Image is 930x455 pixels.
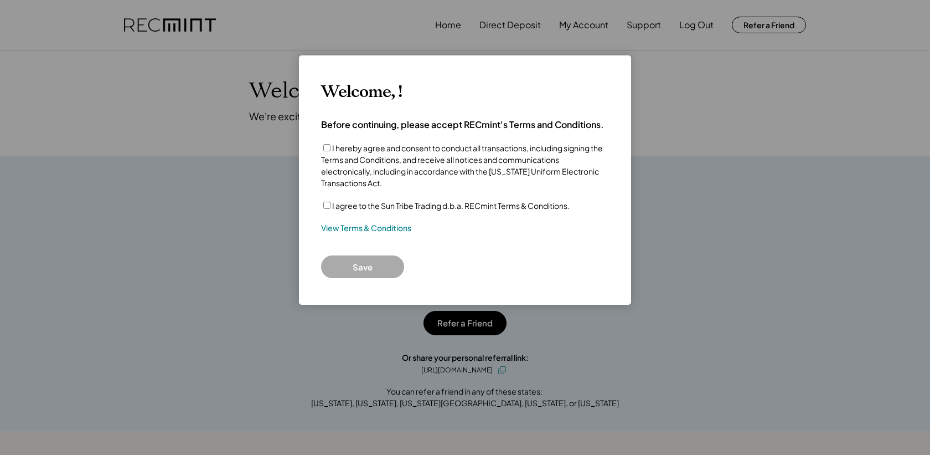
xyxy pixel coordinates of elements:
a: View Terms & Conditions [321,223,411,234]
h4: Before continuing, please accept RECmint's Terms and Conditions. [321,119,604,131]
h3: Welcome, ! [321,82,402,102]
label: I hereby agree and consent to conduct all transactions, including signing the Terms and Condition... [321,143,603,188]
label: I agree to the Sun Tribe Trading d.b.a. RECmint Terms & Conditions. [332,201,570,211]
button: Save [321,255,404,278]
